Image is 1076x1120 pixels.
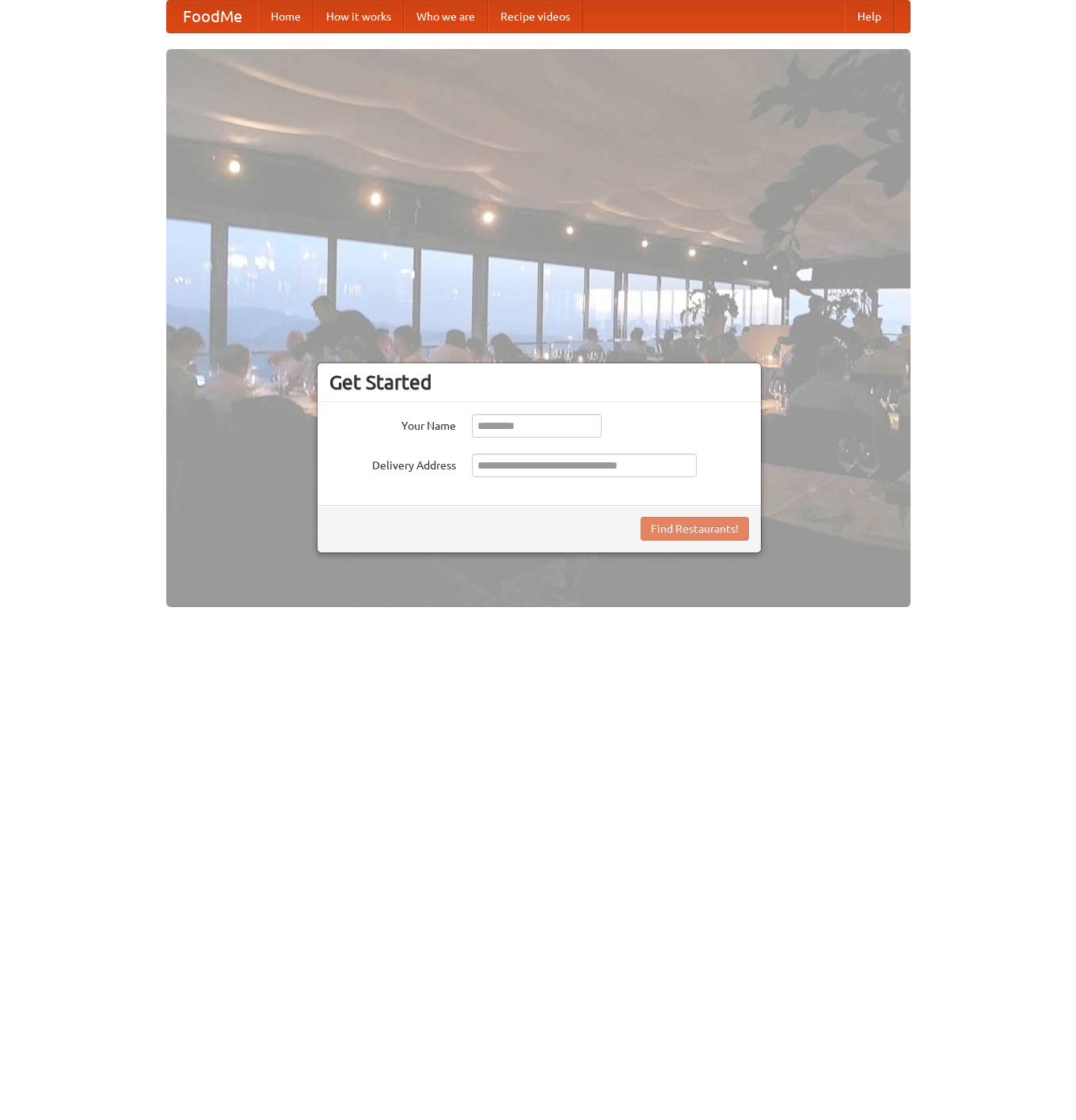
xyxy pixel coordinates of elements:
[329,454,456,473] label: Delivery Address
[404,1,488,32] a: Who we are
[845,1,894,32] a: Help
[329,414,456,434] label: Your Name
[258,1,314,32] a: Home
[488,1,583,32] a: Recipe videos
[329,370,749,394] h3: Get Started
[314,1,404,32] a: How it works
[641,517,749,541] button: Find Restaurants!
[167,1,258,32] a: FoodMe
